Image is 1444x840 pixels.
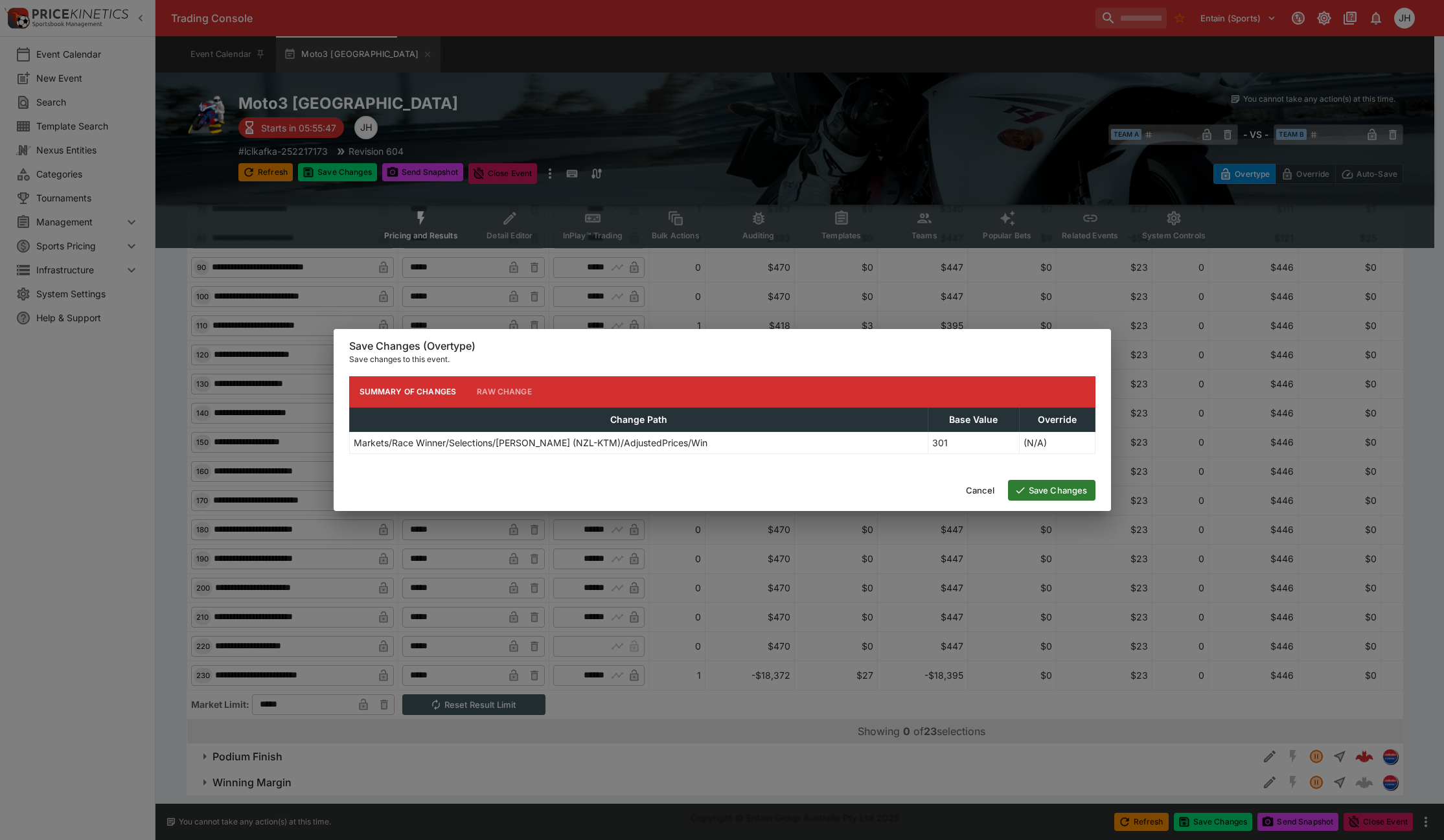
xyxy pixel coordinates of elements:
button: Save Changes [1008,480,1095,501]
th: Change Path [349,407,928,431]
td: 301 [928,431,1020,453]
p: Save changes to this event. [349,353,1095,366]
th: Base Value [928,407,1020,431]
button: Cancel [958,480,1003,501]
button: Summary of Changes [349,376,467,407]
h6: Save Changes (Overtype) [349,339,1095,353]
p: Markets/Race Winner/Selections/[PERSON_NAME] (NZL-KTM)/AdjustedPrices/Win [354,436,707,449]
th: Override [1019,407,1095,431]
button: Raw Change [466,376,542,407]
td: (N/A) [1019,431,1095,453]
